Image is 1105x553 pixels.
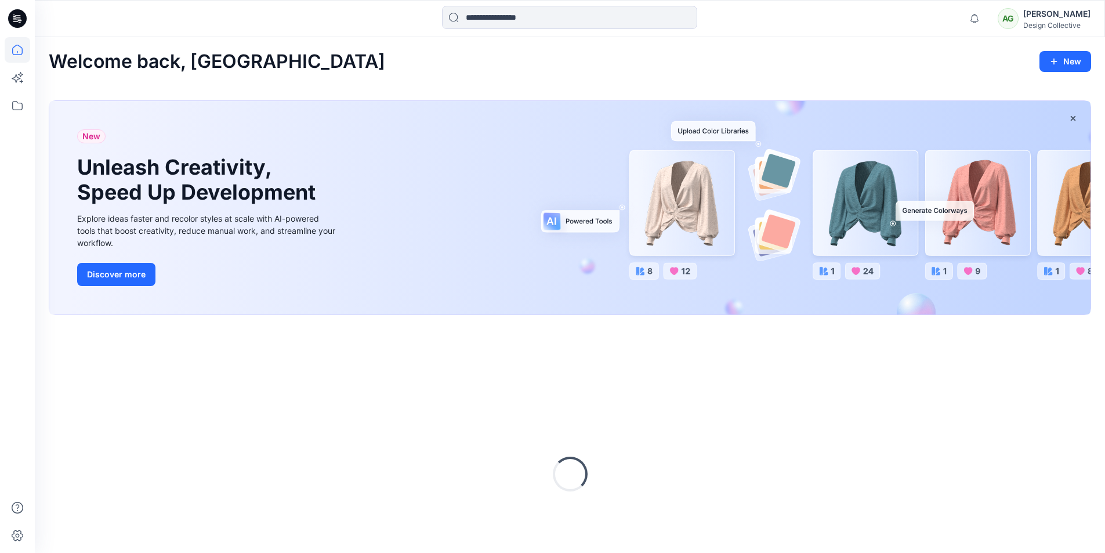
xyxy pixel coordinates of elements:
[77,212,338,249] div: Explore ideas faster and recolor styles at scale with AI-powered tools that boost creativity, red...
[998,8,1019,29] div: AG
[77,263,338,286] a: Discover more
[1023,7,1090,21] div: [PERSON_NAME]
[82,129,100,143] span: New
[1023,21,1090,30] div: Design Collective
[1039,51,1091,72] button: New
[77,155,321,205] h1: Unleash Creativity, Speed Up Development
[77,263,155,286] button: Discover more
[49,51,385,73] h2: Welcome back, [GEOGRAPHIC_DATA]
